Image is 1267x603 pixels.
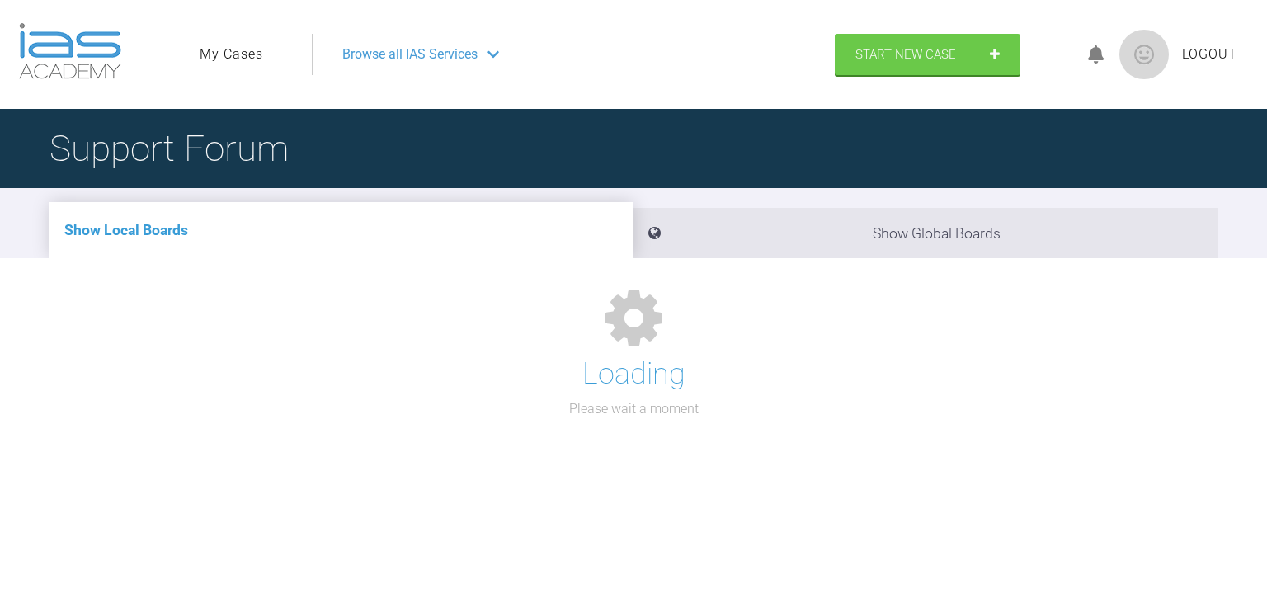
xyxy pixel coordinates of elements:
[49,120,289,177] h1: Support Forum
[200,44,263,65] a: My Cases
[1182,44,1237,65] a: Logout
[569,398,699,420] p: Please wait a moment
[49,202,633,258] li: Show Local Boards
[855,47,956,62] span: Start New Case
[582,351,685,398] h1: Loading
[1119,30,1169,79] img: profile.png
[633,208,1218,258] li: Show Global Boards
[835,34,1020,75] a: Start New Case
[342,44,478,65] span: Browse all IAS Services
[19,23,121,79] img: logo-light.3e3ef733.png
